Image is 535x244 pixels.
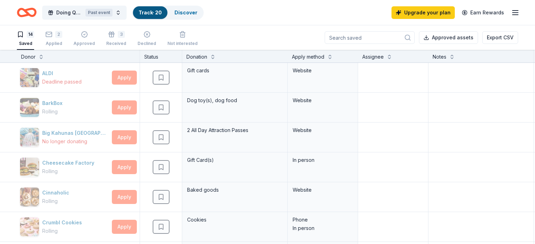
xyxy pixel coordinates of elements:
[167,41,198,46] div: Not interested
[55,31,62,38] div: 2
[293,156,353,164] div: In person
[186,53,207,61] div: Donation
[292,53,324,61] div: Apply method
[106,28,126,50] button: 3Received
[293,186,353,194] div: Website
[186,185,283,195] div: Baked goods
[21,53,36,61] div: Donor
[293,96,353,105] div: Website
[293,224,353,232] div: In person
[56,8,83,17] span: Doing Quartermania 2024
[293,66,353,75] div: Website
[419,31,478,44] button: Approved assets
[325,31,415,44] input: Search saved
[17,41,34,46] div: Saved
[174,9,197,15] a: Discover
[186,125,283,135] div: 2 All Day Attraction Passes
[186,155,283,165] div: Gift Card(s)
[74,28,95,50] button: Approved
[132,6,204,20] button: Track· 20Discover
[17,4,37,21] a: Home
[186,215,283,225] div: Cookies
[433,53,446,61] div: Notes
[482,31,518,44] button: Export CSV
[139,9,162,15] a: Track· 20
[106,41,126,46] div: Received
[45,28,62,50] button: 2Applied
[27,31,34,38] div: 14
[186,95,283,105] div: Dog toy(s), dog food
[293,216,353,224] div: Phone
[45,41,62,46] div: Applied
[118,31,125,38] div: 3
[17,28,34,50] button: 14Saved
[458,6,508,19] a: Earn Rewards
[85,9,113,17] div: Past event
[186,66,283,75] div: Gift cards
[42,6,127,20] button: Doing Quartermania 2024Past event
[138,41,156,46] div: Declined
[391,6,455,19] a: Upgrade your plan
[138,28,156,50] button: Declined
[293,126,353,134] div: Website
[362,53,384,61] div: Assignee
[167,28,198,50] button: Not interested
[74,41,95,46] div: Approved
[140,50,182,62] div: Status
